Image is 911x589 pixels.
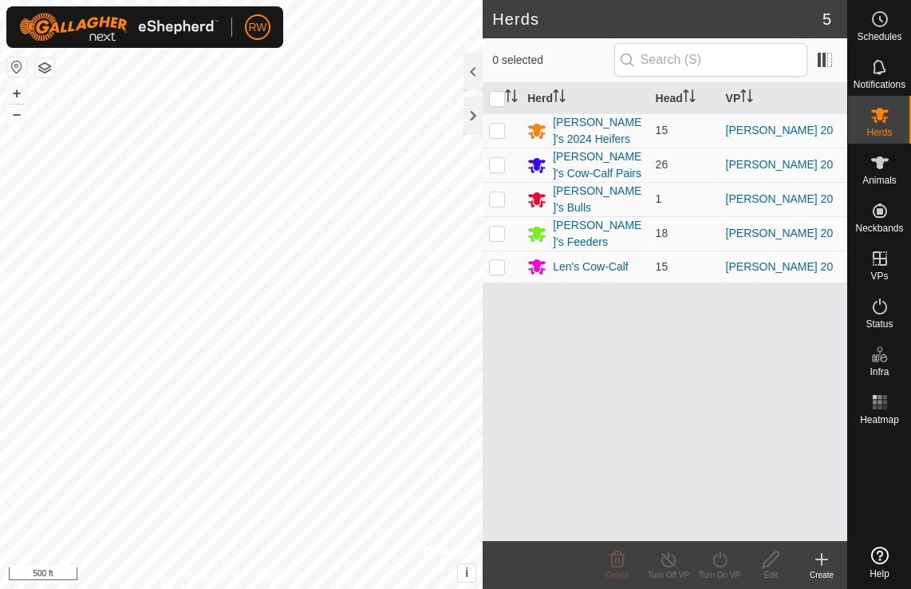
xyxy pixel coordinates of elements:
[7,84,26,103] button: +
[649,83,720,114] th: Head
[870,367,889,377] span: Infra
[614,43,807,77] input: Search (S)
[505,92,518,105] p-sorticon: Activate to sort
[248,19,266,36] span: RW
[179,568,239,583] a: Privacy Policy
[857,32,901,42] span: Schedules
[7,57,26,77] button: Reset Map
[553,259,629,275] div: Len's Cow-Calf
[553,217,642,251] div: [PERSON_NAME]'s Feeders
[465,566,468,579] span: i
[553,148,642,182] div: [PERSON_NAME]'s Cow-Calf Pairs
[683,92,696,105] p-sorticon: Activate to sort
[866,128,892,137] span: Herds
[553,183,642,216] div: [PERSON_NAME]'s Bulls
[720,83,847,114] th: VP
[35,58,54,77] button: Map Layers
[866,319,893,329] span: Status
[606,571,629,579] span: Delete
[7,105,26,124] button: –
[492,52,613,69] span: 0 selected
[257,568,304,583] a: Contact Us
[656,158,668,171] span: 26
[726,124,834,136] a: [PERSON_NAME] 20
[656,124,668,136] span: 15
[740,92,753,105] p-sorticon: Activate to sort
[822,7,831,31] span: 5
[870,271,888,281] span: VPs
[643,569,694,581] div: Turn Off VP
[656,227,668,239] span: 18
[656,260,668,273] span: 15
[656,192,662,205] span: 1
[694,569,745,581] div: Turn On VP
[855,223,903,233] span: Neckbands
[726,158,834,171] a: [PERSON_NAME] 20
[726,260,834,273] a: [PERSON_NAME] 20
[726,227,834,239] a: [PERSON_NAME] 20
[848,540,911,585] a: Help
[745,569,796,581] div: Edit
[19,13,219,42] img: Gallagher Logo
[458,564,475,582] button: i
[521,83,649,114] th: Herd
[492,10,822,29] h2: Herds
[553,92,566,105] p-sorticon: Activate to sort
[796,569,847,581] div: Create
[726,192,834,205] a: [PERSON_NAME] 20
[854,80,905,89] span: Notifications
[862,176,897,185] span: Animals
[860,415,899,425] span: Heatmap
[553,114,642,148] div: [PERSON_NAME]'s 2024 Heifers
[870,569,889,579] span: Help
